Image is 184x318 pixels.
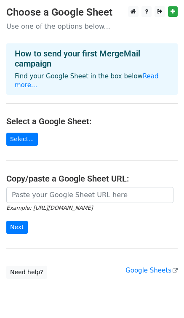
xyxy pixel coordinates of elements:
a: Need help? [6,266,47,279]
h4: Copy/paste a Google Sheet URL: [6,174,178,184]
a: Read more... [15,72,159,89]
input: Paste your Google Sheet URL here [6,187,173,203]
a: Select... [6,133,38,146]
input: Next [6,221,28,234]
small: Example: [URL][DOMAIN_NAME] [6,205,93,211]
h4: Select a Google Sheet: [6,116,178,126]
a: Google Sheets [125,267,178,274]
p: Use one of the options below... [6,22,178,31]
h4: How to send your first MergeMail campaign [15,48,169,69]
p: Find your Google Sheet in the box below [15,72,169,90]
h3: Choose a Google Sheet [6,6,178,19]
